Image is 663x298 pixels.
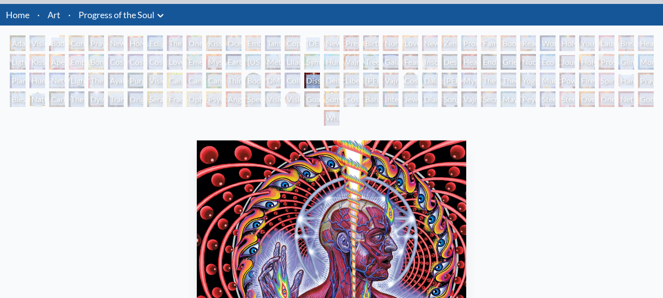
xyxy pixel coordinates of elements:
[540,73,556,88] div: Mudra
[245,73,261,88] div: Body/Mind as a Vibratory Field of Energy
[501,54,516,70] div: Grieving
[167,73,183,88] div: Cannabis Mudra
[69,91,84,107] div: The Soul Finds It's Way
[599,91,614,107] div: One
[29,54,45,70] div: Kiss of the [MEDICAL_DATA]
[442,73,457,88] div: [PERSON_NAME]
[167,54,183,70] div: Love is a Cosmic Force
[579,91,595,107] div: Oversoul
[324,110,340,126] div: White Light
[48,8,60,22] a: Art
[383,35,398,51] div: Nursing
[29,73,45,88] div: Human Geometry
[540,54,556,70] div: Eco-Atlas
[128,54,143,70] div: Cosmic Artist
[186,91,202,107] div: Ophanic Eyelash
[206,35,222,51] div: Kissing
[88,73,104,88] div: The Shulgins and their Alchemical Angels
[442,91,457,107] div: Song of Vajra Being
[422,35,438,51] div: New Family
[147,35,163,51] div: Eclipse
[501,91,516,107] div: Mayan Being
[147,73,163,88] div: Vision Tree
[618,91,634,107] div: Net of Being
[481,91,497,107] div: Secret Writing Being
[638,54,654,70] div: Monochord
[265,91,281,107] div: Vision Crystal
[10,35,26,51] div: Adam & Eve
[344,35,359,51] div: Pregnancy
[520,73,536,88] div: Yogi & the Möbius Sphere
[383,73,398,88] div: Vajra Guru
[638,73,654,88] div: Praying Hands
[363,35,379,51] div: Birth
[10,54,26,70] div: Lightweaver
[481,73,497,88] div: The Seer
[599,35,614,51] div: Laughing Man
[520,35,536,51] div: Reading
[324,35,340,51] div: Newborn
[10,91,26,107] div: Blessing Hand
[128,73,143,88] div: Purging
[29,35,45,51] div: Visionary Origin of Language
[402,91,418,107] div: Jewel Being
[49,54,65,70] div: Aperture
[285,73,300,88] div: Collective Vision
[442,35,457,51] div: Zena Lotus
[461,35,477,51] div: Promise
[69,54,84,70] div: Empowerment
[206,91,222,107] div: Psychomicrograph of a Fractal Paisley Cherub Feather Tip
[422,91,438,107] div: Diamond Being
[481,35,497,51] div: Family
[344,54,359,70] div: Vajra Horse
[226,91,241,107] div: Angel Skin
[226,54,241,70] div: Earth Energies
[128,35,143,51] div: Holy Grail
[186,73,202,88] div: Cannabis Sutra
[69,73,84,88] div: Lightworker
[618,73,634,88] div: Hands that See
[344,73,359,88] div: Liberation Through Seeing
[285,91,300,107] div: Vision [PERSON_NAME]
[108,54,124,70] div: Cosmic Creativity
[383,91,398,107] div: Interbeing
[265,54,281,70] div: Metamorphosis
[226,73,241,88] div: Third Eye Tears of Joy
[285,54,300,70] div: Lilacs
[599,73,614,88] div: Spirit Animates the Flesh
[128,91,143,107] div: Original Face
[79,8,155,22] a: Progress of the Soul
[265,35,281,51] div: Tantra
[559,91,575,107] div: Steeplehead 2
[402,35,418,51] div: Love Circuit
[304,91,320,107] div: Guardian of Infinite Vision
[324,54,340,70] div: Humming Bird
[540,91,556,107] div: Steeplehead 1
[422,54,438,70] div: Insomnia
[540,35,556,51] div: Wonder
[442,54,457,70] div: Despair
[108,91,124,107] div: Transfiguration
[599,54,614,70] div: Prostration
[461,54,477,70] div: Headache
[245,35,261,51] div: Embracing
[33,4,44,26] li: ·
[108,73,124,88] div: Ayahuasca Visitation
[559,73,575,88] div: Power to the Peaceful
[638,91,654,107] div: Godself
[618,35,634,51] div: Breathing
[304,35,320,51] div: [DEMOGRAPHIC_DATA] Embryo
[29,91,45,107] div: Nature of Mind
[186,35,202,51] div: One Taste
[88,91,104,107] div: Dying
[363,73,379,88] div: [PERSON_NAME]
[69,35,84,51] div: Contemplation
[186,54,202,70] div: Emerald Grail
[245,54,261,70] div: [US_STATE] Song
[10,73,26,88] div: Planetary Prayers
[579,54,595,70] div: Holy Fire
[167,91,183,107] div: Fractal Eyes
[49,91,65,107] div: Caring
[6,9,29,20] a: Home
[49,35,65,51] div: Body, Mind, Spirit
